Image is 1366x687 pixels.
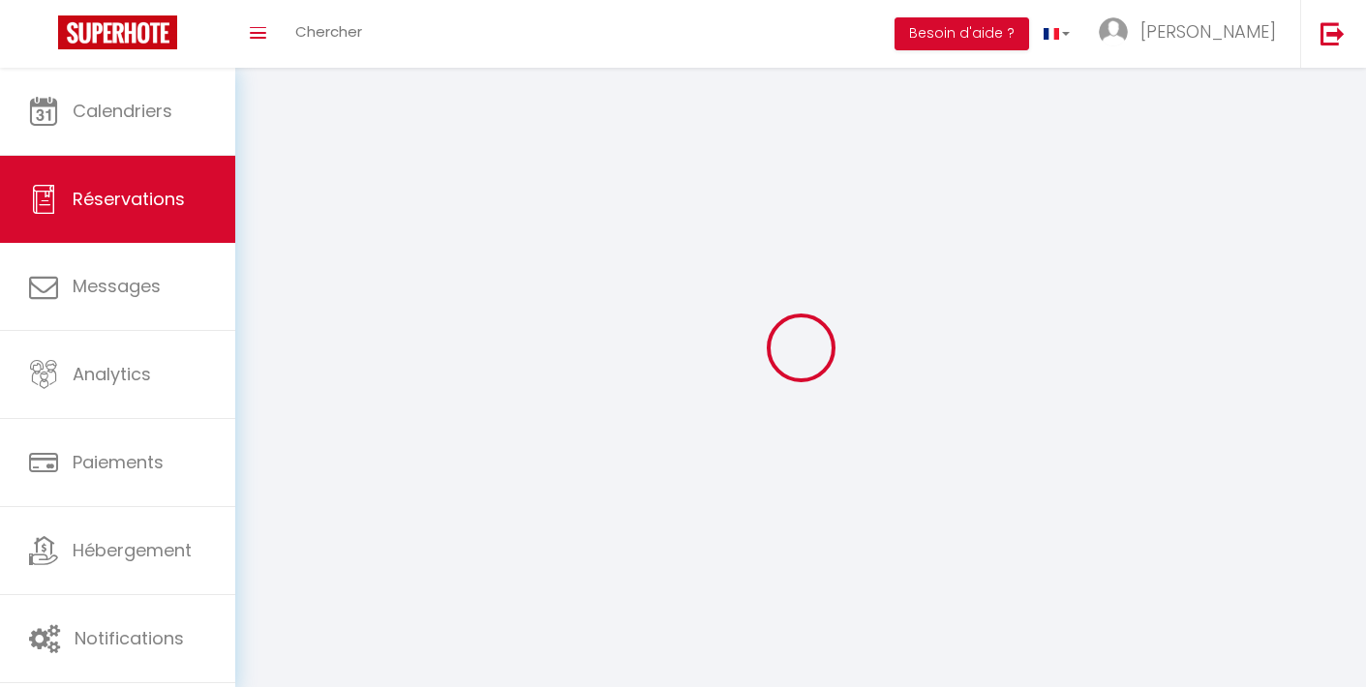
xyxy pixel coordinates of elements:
span: Chercher [295,21,362,42]
button: Besoin d'aide ? [895,17,1029,50]
span: Réservations [73,187,185,211]
span: Messages [73,274,161,298]
span: [PERSON_NAME] [1140,19,1276,44]
span: Paiements [73,450,164,474]
img: ... [1099,17,1128,46]
img: logout [1320,21,1345,45]
span: Calendriers [73,99,172,123]
span: Hébergement [73,538,192,562]
span: Notifications [75,626,184,650]
img: Super Booking [58,15,177,49]
span: Analytics [73,362,151,386]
